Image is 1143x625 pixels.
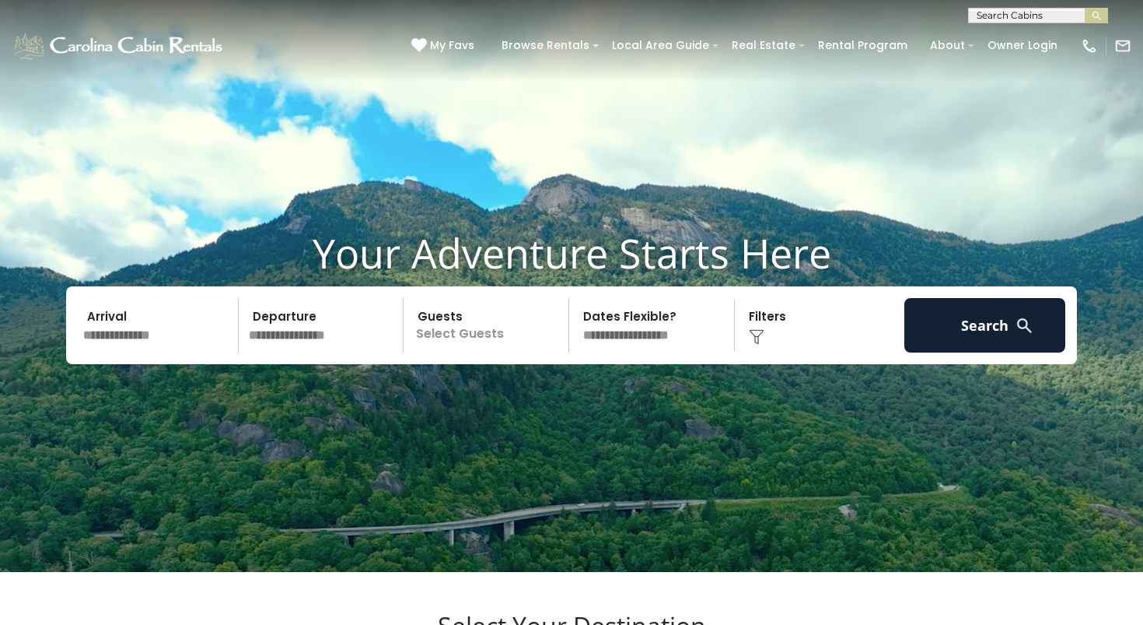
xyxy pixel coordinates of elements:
h1: Your Adventure Starts Here [12,229,1131,277]
a: Browse Rentals [494,33,597,58]
a: About [922,33,973,58]
button: Search [904,298,1065,353]
a: Real Estate [724,33,803,58]
p: Select Guests [408,298,568,353]
img: mail-regular-white.png [1114,37,1131,54]
a: Rental Program [810,33,915,58]
img: filter--v1.png [749,329,764,345]
a: Local Area Guide [604,33,717,58]
img: search-regular-white.png [1015,316,1034,335]
a: My Favs [411,37,478,54]
a: Owner Login [980,33,1065,58]
img: White-1-1-2.png [12,30,227,61]
img: phone-regular-white.png [1081,37,1098,54]
span: My Favs [430,37,474,54]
